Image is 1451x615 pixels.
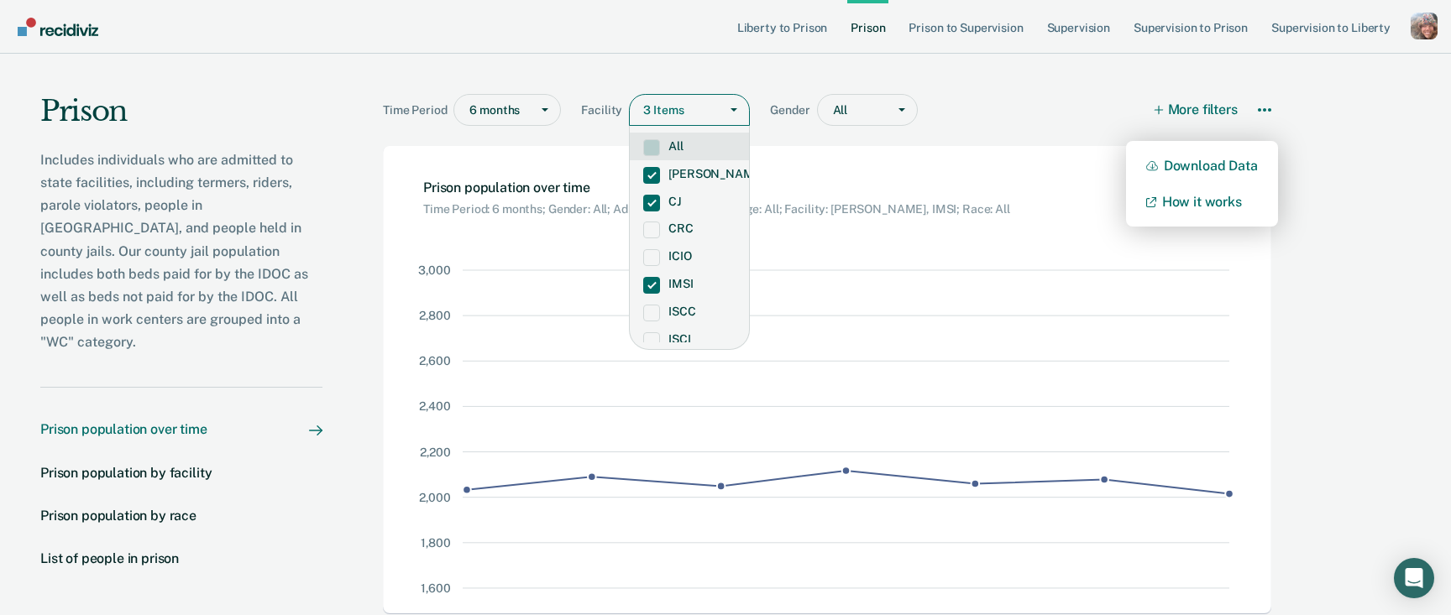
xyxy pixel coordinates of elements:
[643,277,736,291] label: IMSI
[40,550,322,566] a: List of people in prison
[581,103,629,117] span: Facility
[643,332,736,347] label: ISCI
[40,421,207,437] div: Prison population over time
[1411,13,1438,39] button: Profile dropdown button
[643,195,736,209] label: CJ
[423,195,1010,216] div: Chart subtitle
[383,103,453,117] span: Time Period
[1394,558,1434,598] div: Open Intercom Messenger
[18,18,98,36] img: Recidiviz
[40,508,322,524] a: Prison population by race
[630,98,719,122] div: 3 Items
[40,550,179,566] div: List of people in prison
[643,305,736,319] label: ISCC
[643,167,736,181] label: [PERSON_NAME]
[1126,148,1277,184] button: Download Data
[1225,490,1234,498] g: Point at x Wed Oct 01 2025 00:00:00 GMT-0700 (Pacific Daylight Time) and y 10330
[770,103,816,117] span: Gender
[833,103,836,117] input: gender
[1258,103,1271,117] svg: More options
[40,94,322,142] h1: Prison
[1155,94,1238,126] button: More filters
[1225,490,1234,498] circle: Point at x Wed Oct 01 2025 00:00:00 GMT-0700 (Pacific Daylight Time) and y 2015
[40,508,196,524] div: Prison population by race
[40,465,212,481] div: Prison population by facility
[418,263,456,611] g: left axis from 1,600 to 3,000
[423,180,1010,216] h2: Chart: Prison population over time. Current filters: Time Period: 6 months; Gender: All; Admissio...
[40,465,322,481] a: Prison population by facility
[643,249,736,263] label: ICIO
[1126,184,1277,220] a: How it works
[643,222,736,236] label: CRC
[469,103,472,117] input: timePeriod
[40,421,322,437] a: Prison population over time
[40,149,322,354] p: Includes individuals who are admitted to state facilities, including termers, riders, parole viol...
[643,139,736,154] label: All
